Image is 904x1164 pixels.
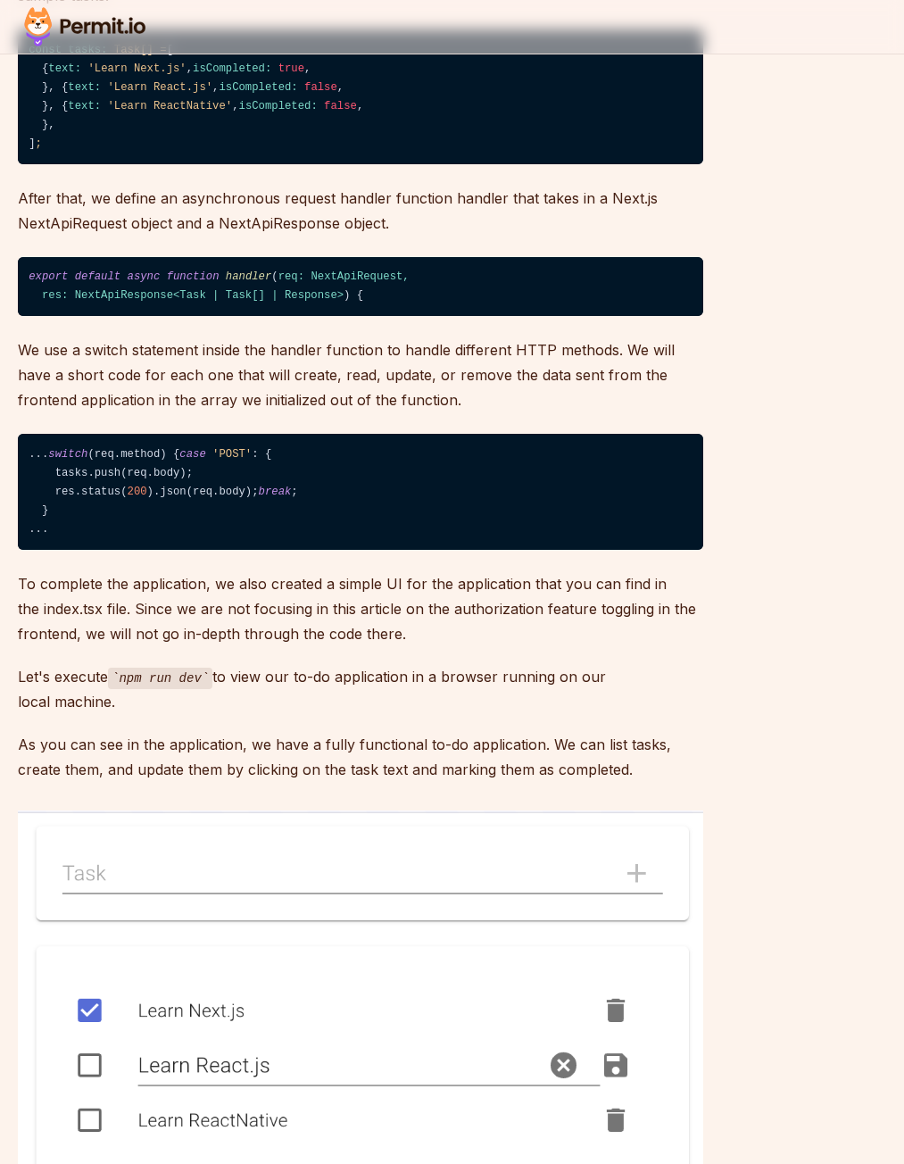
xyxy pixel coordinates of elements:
span: break [259,486,292,498]
span: = [160,44,166,56]
span: case [179,448,205,461]
span: 'Learn ReactNative' [107,100,232,112]
code: ( ) { [18,257,703,317]
span: default [75,270,120,283]
span: const tasks: [29,44,107,56]
p: We use a switch statement inside the handler function to handle different HTTP methods. We will h... [18,337,703,412]
span: Task[] [114,44,153,56]
span: 200 [128,486,147,498]
span: false [324,100,357,112]
code: ... (req.method) { : { tasks.push(req.body); res.status( ).json(req.body); ; } ... [18,434,703,550]
span: 'Learn React.js' [107,81,212,94]
span: text: [68,81,101,94]
span: isCompleted: [239,100,318,112]
p: After that, we define an asynchronous request handler function handler that takes in a Next.js Ne... [18,186,703,236]
p: Let's execute to view our to-do application in a browser running on our local machine. [18,664,703,715]
span: export [29,270,68,283]
span: isCompleted: [219,81,297,94]
img: Permit logo [18,4,152,50]
span: async [128,270,161,283]
span: ; [36,137,42,150]
span: text: [48,62,81,75]
span: 'Learn Next.js' [87,62,186,75]
span: text: [68,100,101,112]
span: isCompleted: [193,62,271,75]
span: switch [48,448,87,461]
span: function [167,270,220,283]
span: false [304,81,337,94]
span: true [278,62,304,75]
code: [ { , , }, { , , }, { , , }, ] [18,29,703,164]
code: npm run dev [108,668,212,689]
span: handler [226,270,271,283]
p: As you can see in the application, we have a fully functional to-do application. We can list task... [18,732,703,782]
p: To complete the application, we also created a simple UI for the application that you can find in... [18,571,703,646]
span: 'POST' [212,448,252,461]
